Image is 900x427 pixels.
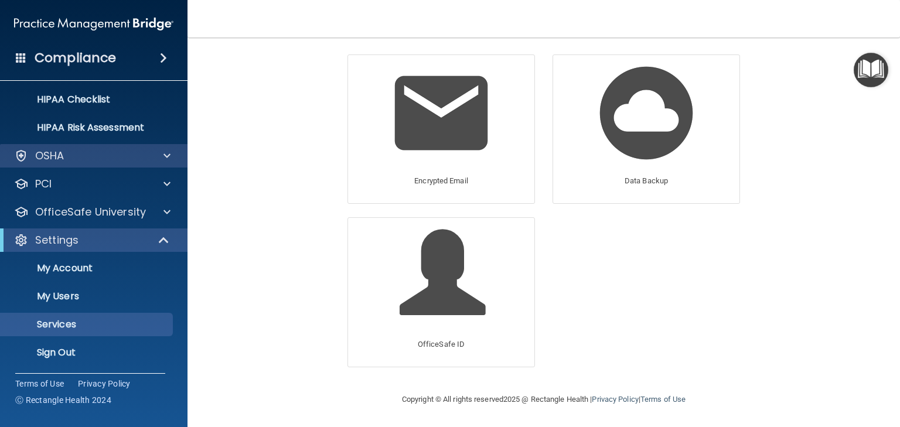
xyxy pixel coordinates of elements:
[35,177,52,191] p: PCI
[8,319,168,330] p: Services
[592,395,638,404] a: Privacy Policy
[386,57,497,169] img: Encrypted Email
[625,174,668,188] p: Data Backup
[35,149,64,163] p: OSHA
[854,53,888,87] button: Open Resource Center
[14,233,170,247] a: Settings
[78,378,131,390] a: Privacy Policy
[414,174,468,188] p: Encrypted Email
[8,291,168,302] p: My Users
[35,50,116,66] h4: Compliance
[35,233,79,247] p: Settings
[8,94,168,105] p: HIPAA Checklist
[15,378,64,390] a: Terms of Use
[8,347,168,358] p: Sign Out
[14,205,171,219] a: OfficeSafe University
[14,149,171,163] a: OSHA
[418,337,465,351] p: OfficeSafe ID
[15,394,111,406] span: Ⓒ Rectangle Health 2024
[553,54,740,204] a: Data Backup Data Backup
[640,395,686,404] a: Terms of Use
[14,177,171,191] a: PCI
[14,12,173,36] img: PMB logo
[8,262,168,274] p: My Account
[347,54,535,204] a: Encrypted Email Encrypted Email
[8,122,168,134] p: HIPAA Risk Assessment
[330,381,758,418] div: Copyright © All rights reserved 2025 @ Rectangle Health | |
[35,205,146,219] p: OfficeSafe University
[591,57,702,169] img: Data Backup
[347,217,535,367] a: OfficeSafe ID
